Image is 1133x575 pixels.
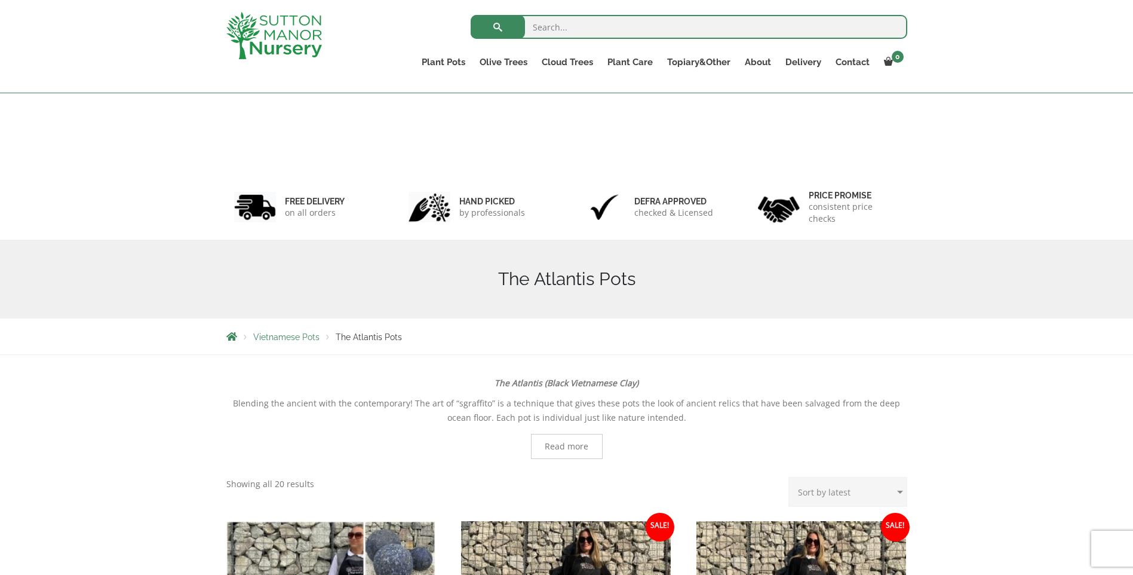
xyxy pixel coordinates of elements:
img: 4.jpg [758,189,800,225]
input: Search... [471,15,907,39]
span: Sale! [646,513,674,542]
p: by professionals [459,207,525,219]
a: Delivery [778,54,828,71]
h6: FREE DELIVERY [285,196,345,207]
p: Showing all 20 results [226,477,314,491]
a: Plant Pots [414,54,472,71]
a: Vietnamese Pots [253,332,320,342]
h6: Defra approved [634,196,713,207]
a: About [738,54,778,71]
p: consistent price checks [809,201,899,225]
img: 3.jpg [584,192,625,222]
img: 2.jpg [409,192,450,222]
p: checked & Licensed [634,207,713,219]
h1: The Atlantis Pots [226,268,907,290]
h6: hand picked [459,196,525,207]
select: Shop order [788,477,907,507]
a: Olive Trees [472,54,535,71]
a: Cloud Trees [535,54,600,71]
nav: Breadcrumbs [226,332,907,341]
img: 1.jpg [234,192,276,222]
p: Blending the ancient with the contemporary! The art of “sgraffito” is a technique that gives thes... [226,396,907,425]
a: Topiary&Other [660,54,738,71]
a: Contact [828,54,877,71]
span: Read more [545,442,588,451]
p: on all orders [285,207,345,219]
span: The Atlantis Pots [336,332,402,342]
h6: Price promise [809,190,899,201]
span: 0 [892,51,904,63]
strong: The Atlantis (Black Vietnamese Clay) [495,377,638,389]
img: logo [226,12,322,59]
a: Plant Care [600,54,660,71]
a: 0 [877,54,907,71]
span: Sale! [881,513,910,542]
